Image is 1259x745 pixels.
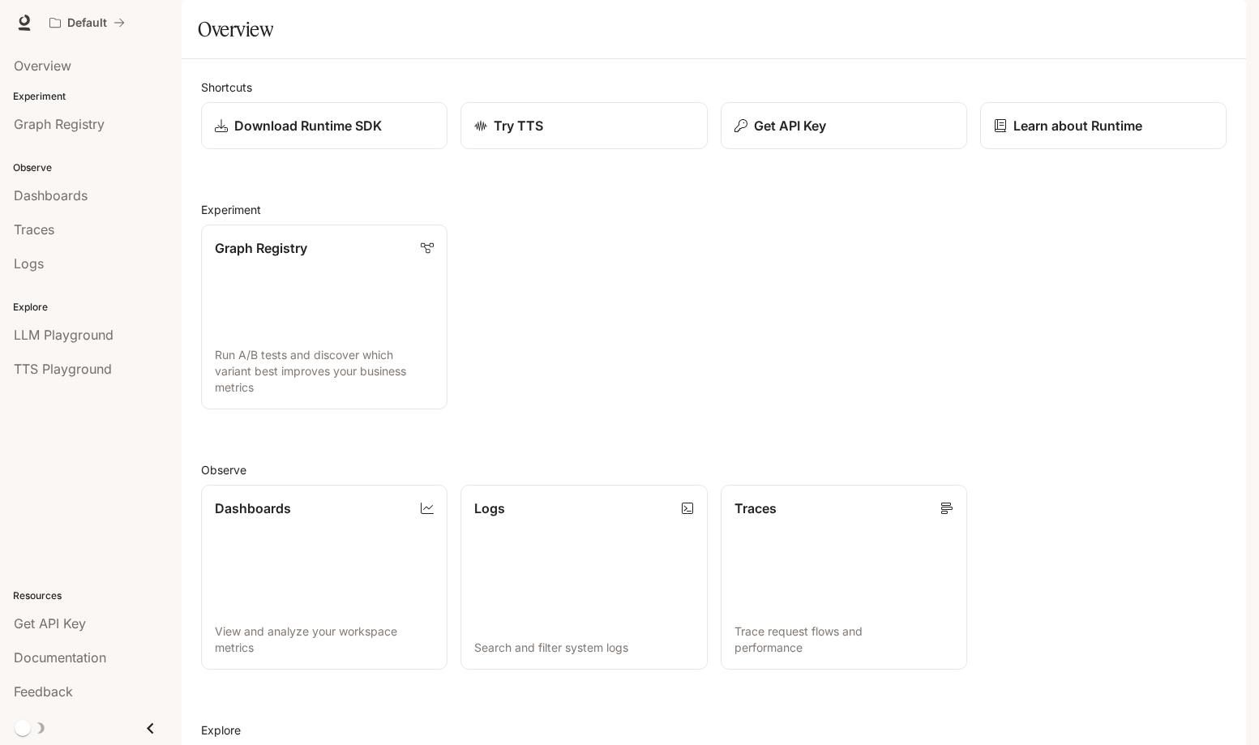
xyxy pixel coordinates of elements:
button: Get API Key [721,102,967,149]
button: All workspaces [42,6,132,39]
a: Graph RegistryRun A/B tests and discover which variant best improves your business metrics [201,225,448,409]
h2: Experiment [201,201,1227,218]
p: View and analyze your workspace metrics [215,623,434,656]
p: Search and filter system logs [474,640,693,656]
p: Run A/B tests and discover which variant best improves your business metrics [215,347,434,396]
p: Traces [734,499,777,518]
a: Download Runtime SDK [201,102,448,149]
a: DashboardsView and analyze your workspace metrics [201,485,448,670]
p: Logs [474,499,505,518]
p: Learn about Runtime [1013,116,1142,135]
h2: Observe [201,461,1227,478]
p: Default [67,16,107,30]
p: Graph Registry [215,238,307,258]
a: LogsSearch and filter system logs [460,485,707,670]
p: Dashboards [215,499,291,518]
h2: Explore [201,721,1227,739]
h2: Shortcuts [201,79,1227,96]
p: Get API Key [754,116,826,135]
p: Download Runtime SDK [234,116,382,135]
p: Try TTS [494,116,543,135]
p: Trace request flows and performance [734,623,953,656]
a: Try TTS [460,102,707,149]
a: TracesTrace request flows and performance [721,485,967,670]
h1: Overview [198,13,273,45]
a: Learn about Runtime [980,102,1227,149]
